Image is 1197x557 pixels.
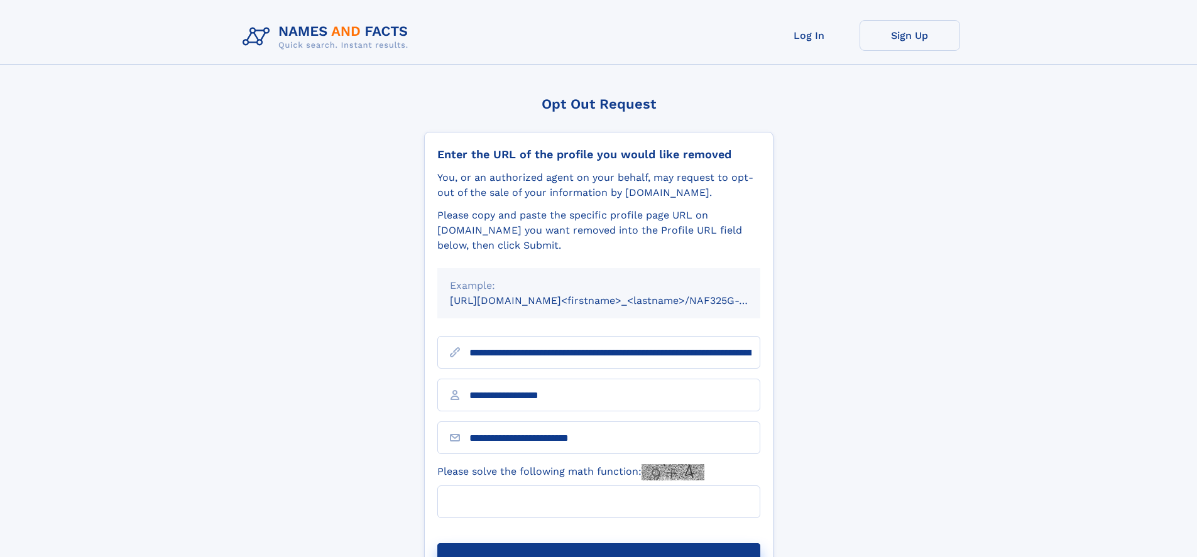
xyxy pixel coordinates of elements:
div: Example: [450,278,748,293]
div: Enter the URL of the profile you would like removed [437,148,760,161]
div: Please copy and paste the specific profile page URL on [DOMAIN_NAME] you want removed into the Pr... [437,208,760,253]
img: Logo Names and Facts [238,20,418,54]
label: Please solve the following math function: [437,464,704,480]
a: Log In [759,20,860,51]
div: You, or an authorized agent on your behalf, may request to opt-out of the sale of your informatio... [437,170,760,200]
a: Sign Up [860,20,960,51]
small: [URL][DOMAIN_NAME]<firstname>_<lastname>/NAF325G-xxxxxxxx [450,295,784,306]
div: Opt Out Request [424,96,773,112]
